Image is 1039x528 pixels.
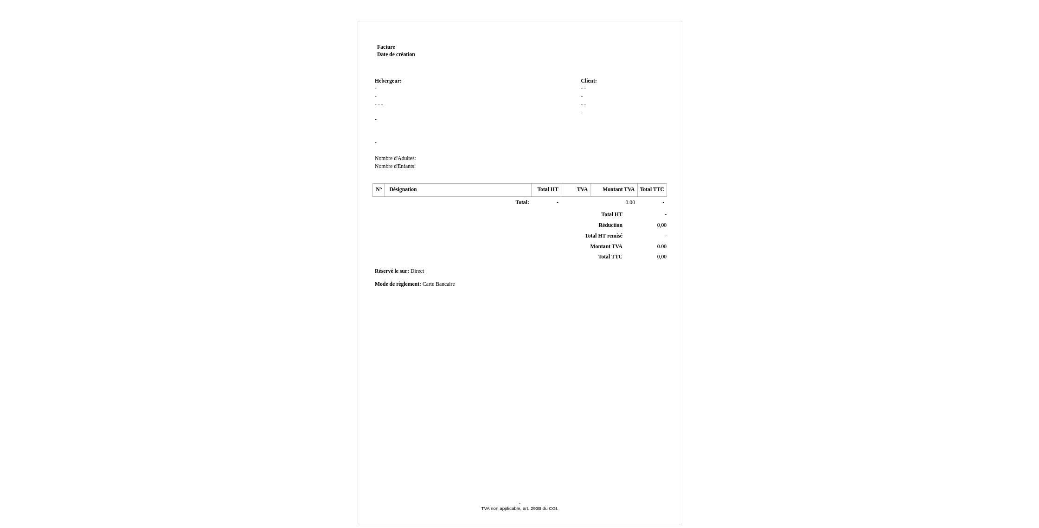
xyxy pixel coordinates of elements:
[375,93,377,99] span: -
[373,184,385,197] th: N°
[657,254,667,260] span: 0,00
[584,86,586,92] span: -
[375,86,377,92] span: -
[375,268,398,274] span: Réservé le
[663,200,665,206] span: -
[665,233,667,239] span: -
[400,268,409,274] span: sur:
[637,184,667,197] th: Total TTC
[590,184,637,197] th: Montant TVA
[410,268,424,274] span: Direct
[657,244,667,250] span: 0.00
[581,109,583,115] span: -
[657,222,667,228] span: 0,00
[590,244,622,250] span: Montant TVA
[584,101,586,107] span: -
[423,281,455,287] span: Carte Bancaire
[385,184,532,197] th: Désignation
[515,200,529,206] span: Total:
[378,101,380,107] span: -
[481,506,558,511] span: TVA non applicable, art. 293B du CGI.
[585,233,622,239] span: Total HT remisé
[557,200,558,206] span: -
[581,93,583,99] span: -
[599,222,622,228] span: Réduction
[598,254,622,260] span: Total TTC
[377,52,415,58] strong: Date de création
[377,44,395,50] span: Facture
[581,101,583,107] span: -
[519,501,520,506] span: -
[581,78,596,84] span: Client:
[375,78,402,84] span: Hebergeur:
[602,212,622,218] span: Total HT
[561,184,590,197] th: TVA
[665,212,667,218] span: -
[375,281,421,287] span: Mode de règlement:
[375,140,377,146] span: -
[375,116,377,122] span: -
[375,155,416,161] span: Nombre d'Adultes:
[626,200,635,206] span: 0.00
[375,101,377,107] span: -
[381,101,383,107] span: -
[532,184,561,197] th: Total HT
[375,163,416,169] span: Nombre d'Enfants:
[581,86,583,92] span: -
